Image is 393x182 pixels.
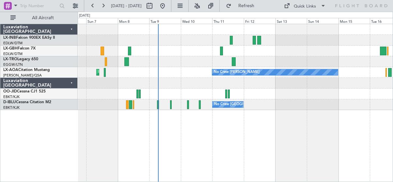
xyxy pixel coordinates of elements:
a: LX-AOACitation Mustang [3,68,50,72]
a: EBKT/KJK [3,105,20,110]
div: [DATE] [79,13,90,19]
a: EGGW/LTN [3,62,23,67]
div: No Crew [PERSON_NAME] [214,67,259,77]
span: LX-TRO [3,57,17,61]
div: Quick Links [294,3,316,10]
a: EDLW/DTM [3,51,23,56]
span: LX-GBH [3,47,18,50]
div: Thu 11 [212,18,244,24]
div: Sat 13 [275,18,307,24]
div: Wed 10 [181,18,212,24]
span: [DATE] - [DATE] [111,3,142,9]
div: Sun 7 [86,18,118,24]
a: [PERSON_NAME]/QSA [3,73,42,78]
button: Quick Links [281,1,329,11]
a: D-IBLUCessna Citation M2 [3,100,51,104]
a: LX-INBFalcon 900EX EASy II [3,36,55,40]
div: Fri 12 [244,18,275,24]
a: OO-JIDCessna CJ1 525 [3,90,46,93]
div: Mon 15 [338,18,370,24]
a: LX-GBHFalcon 7X [3,47,36,50]
input: Trip Number [20,1,57,11]
button: All Aircraft [7,13,71,23]
span: OO-JID [3,90,17,93]
div: Mon 8 [118,18,149,24]
a: LX-TROLegacy 650 [3,57,38,61]
div: Planned Maint [GEOGRAPHIC_DATA] ([GEOGRAPHIC_DATA]) [98,67,201,77]
span: LX-INB [3,36,16,40]
button: Refresh [223,1,262,11]
div: Sun 14 [307,18,338,24]
div: No Crew [GEOGRAPHIC_DATA] ([GEOGRAPHIC_DATA] National) [214,100,323,109]
div: Tue 9 [149,18,181,24]
span: Refresh [233,4,260,8]
span: All Aircraft [17,16,69,20]
a: EBKT/KJK [3,94,20,99]
span: D-IBLU [3,100,16,104]
a: EDLW/DTM [3,41,23,46]
span: LX-AOA [3,68,18,72]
